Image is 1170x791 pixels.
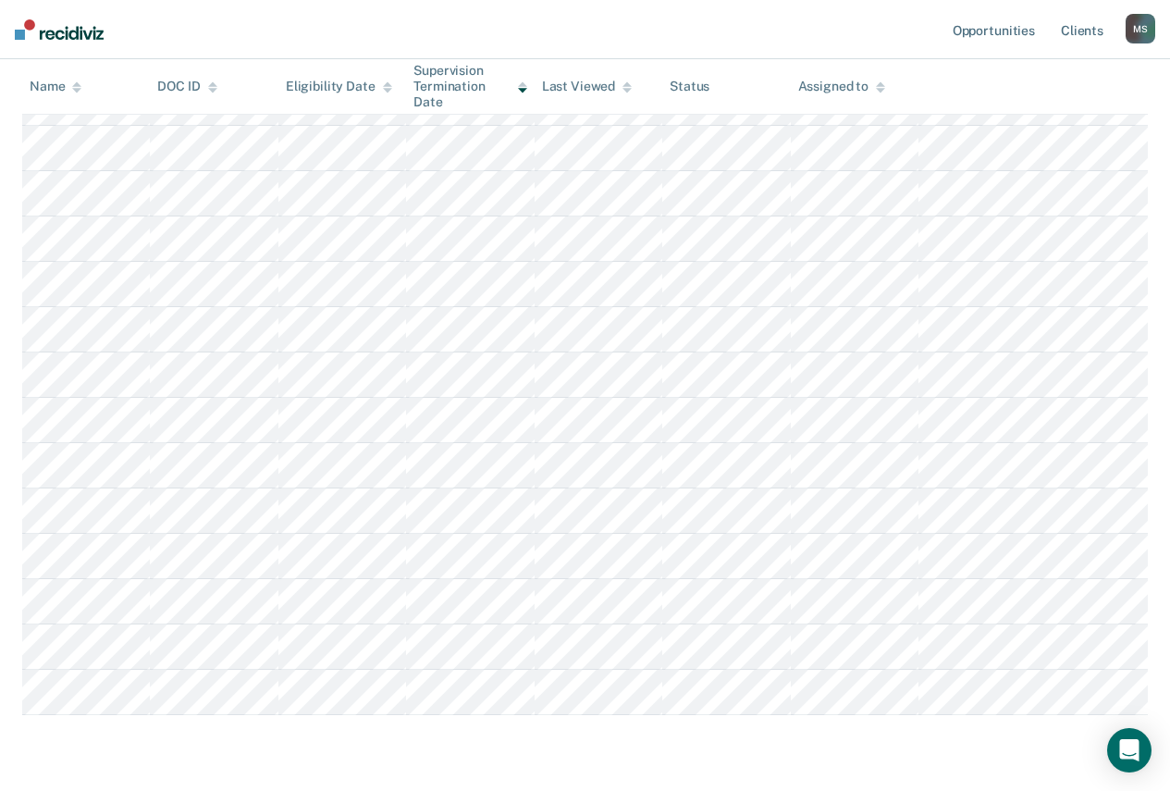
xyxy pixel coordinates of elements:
[1126,14,1155,43] div: M S
[413,63,526,109] div: Supervision Termination Date
[542,79,632,94] div: Last Viewed
[1126,14,1155,43] button: MS
[670,79,709,94] div: Status
[1107,728,1152,772] div: Open Intercom Messenger
[30,79,81,94] div: Name
[798,79,885,94] div: Assigned to
[157,79,216,94] div: DOC ID
[286,79,392,94] div: Eligibility Date
[15,19,104,40] img: Recidiviz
